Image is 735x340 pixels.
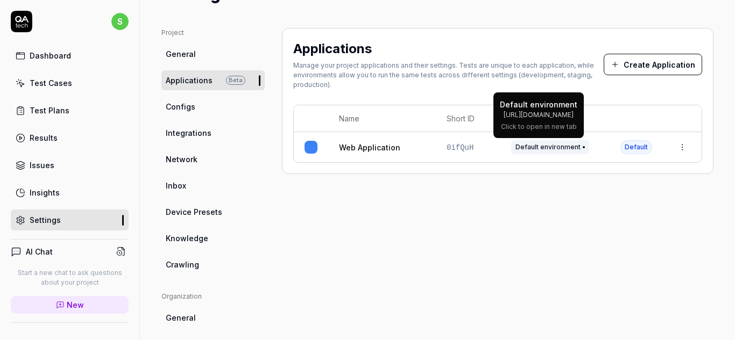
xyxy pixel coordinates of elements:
[166,180,186,191] span: Inbox
[111,13,129,30] span: s
[339,142,400,153] a: Web Application
[293,39,372,59] h2: Applications
[11,100,129,121] a: Test Plans
[166,127,211,139] span: Integrations
[166,48,196,60] span: General
[161,28,265,38] div: Project
[30,187,60,198] div: Insights
[11,296,129,314] a: New
[604,54,702,75] button: Create Application
[161,97,265,117] a: Configs
[500,110,577,120] div: [URL][DOMAIN_NAME]
[161,70,265,90] a: ApplicationsBeta
[11,182,129,203] a: Insights
[436,105,500,132] th: Short ID
[11,268,129,287] p: Start a new chat to ask questions about your project
[26,246,53,257] h4: AI Chat
[111,11,129,32] button: s
[30,214,61,226] div: Settings
[161,202,265,222] a: Device Presets
[161,123,265,143] a: Integrations
[328,105,436,132] th: Name
[11,155,129,176] a: Issues
[161,228,265,248] a: Knowledge
[161,44,265,64] a: General
[161,255,265,274] a: Crawling
[500,122,577,132] div: Click to open in new tab
[161,292,265,301] div: Organization
[226,76,245,85] span: Beta
[166,75,213,86] span: Applications
[511,140,589,154] span: Default environment
[30,160,54,171] div: Issues
[161,308,265,328] a: General
[447,143,473,152] span: 0ifQuH
[30,132,58,143] div: Results
[161,149,265,169] a: Network
[166,233,208,244] span: Knowledge
[161,176,265,196] a: Inbox
[500,99,577,110] div: Default environment
[620,140,652,154] span: Default
[11,127,129,148] a: Results
[11,45,129,66] a: Dashboard
[30,77,72,89] div: Test Cases
[30,50,71,61] div: Dashboard
[293,61,604,90] div: Manage your project applications and their settings. Tests are unique to each application, while ...
[30,105,69,116] div: Test Plans
[11,73,129,93] a: Test Cases
[67,299,84,310] span: New
[166,312,196,323] span: General
[166,259,199,270] span: Crawling
[166,154,197,165] span: Network
[166,206,222,218] span: Device Presets
[11,209,129,230] a: Settings
[166,101,195,112] span: Configs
